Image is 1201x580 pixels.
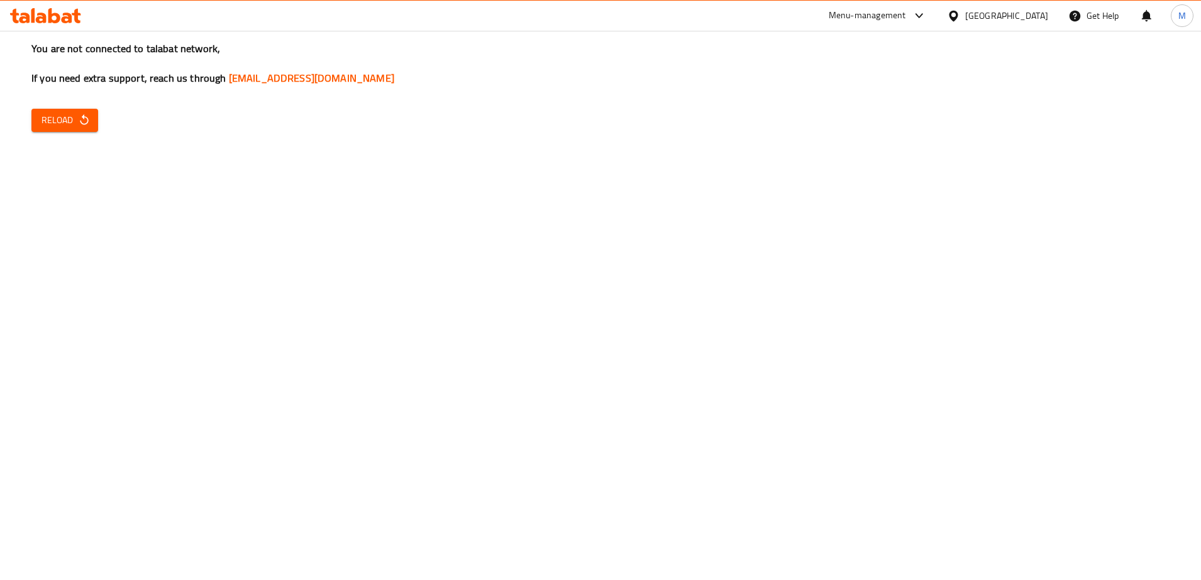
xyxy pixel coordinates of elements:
[31,41,1170,85] h3: You are not connected to talabat network, If you need extra support, reach us through
[42,112,88,128] span: Reload
[965,9,1048,23] div: [GEOGRAPHIC_DATA]
[1178,9,1186,23] span: M
[829,8,906,23] div: Menu-management
[31,109,98,132] button: Reload
[229,68,394,87] a: [EMAIL_ADDRESS][DOMAIN_NAME]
